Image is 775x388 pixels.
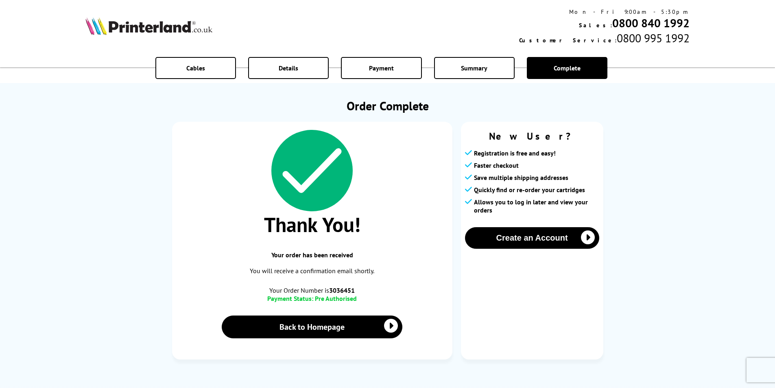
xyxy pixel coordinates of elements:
span: Customer Service: [519,37,617,44]
span: Cables [186,64,205,72]
b: 3036451 [329,286,355,294]
a: Back to Homepage [222,316,403,338]
div: Mon - Fri 9:00am - 5:30pm [519,8,690,15]
span: Save multiple shipping addresses [474,173,568,182]
span: Payment Status: [267,294,313,303]
p: You will receive a confirmation email shortly. [180,265,444,276]
button: Create an Account [465,227,599,249]
span: Your Order Number is [180,286,444,294]
span: Details [279,64,298,72]
span: Thank You! [180,211,444,238]
span: Complete [554,64,581,72]
span: Registration is free and easy! [474,149,556,157]
img: Printerland Logo [85,17,212,35]
span: Sales: [579,22,612,29]
span: Pre Authorised [315,294,357,303]
span: New User? [465,130,599,142]
span: Quickly find or re-order your cartridges [474,186,585,194]
span: Allows you to log in later and view your orders [474,198,599,214]
span: Payment [369,64,394,72]
span: Faster checkout [474,161,519,169]
span: Summary [461,64,487,72]
h1: Order Complete [172,98,603,114]
span: 0800 995 1992 [617,31,690,46]
a: 0800 840 1992 [612,15,690,31]
span: Your order has been received [180,251,444,259]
